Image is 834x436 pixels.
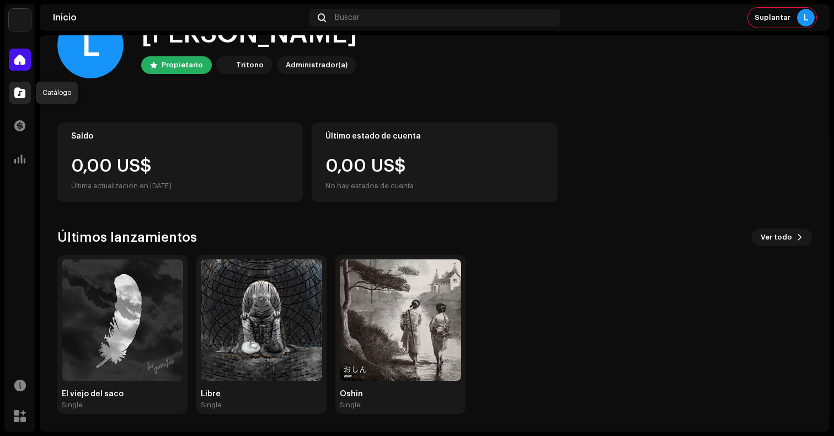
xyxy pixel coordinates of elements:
[71,132,289,141] div: Saldo
[325,132,543,141] div: Último estado de cuenta
[236,59,264,72] div: Tritono
[761,226,792,248] span: Ver todo
[57,123,303,202] re-o-card-value: Saldo
[62,259,183,381] img: bdadcb61-a582-484a-9773-ee1e23dd406a
[201,390,322,398] div: Libre
[57,12,124,78] div: L
[62,401,83,410] div: Single
[325,179,414,193] div: No hay estados de cuenta
[218,59,232,72] img: 78f3867b-a9d0-4b96-9959-d5e4a689f6cf
[797,9,815,26] div: L
[312,123,557,202] re-o-card-value: Último estado de cuenta
[9,9,31,31] img: 78f3867b-a9d0-4b96-9959-d5e4a689f6cf
[71,179,289,193] div: Última actualización en [DATE]
[755,13,790,22] span: Suplantar
[57,228,197,246] h3: Últimos lanzamientos
[62,390,183,398] div: El viejo del saco
[752,228,812,246] button: Ver todo
[201,259,322,381] img: 53038a98-6ed8-4965-bf99-2b54d9e0cc08
[340,401,361,410] div: Single
[340,259,461,381] img: bc5f4947-8f86-44a9-aff2-5b9227e25070
[53,13,304,22] div: Inicio
[286,59,347,72] div: Administrador(a)
[162,59,203,72] div: Propietario
[201,401,222,410] div: Single
[340,390,461,398] div: Oshin
[335,13,360,22] span: Buscar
